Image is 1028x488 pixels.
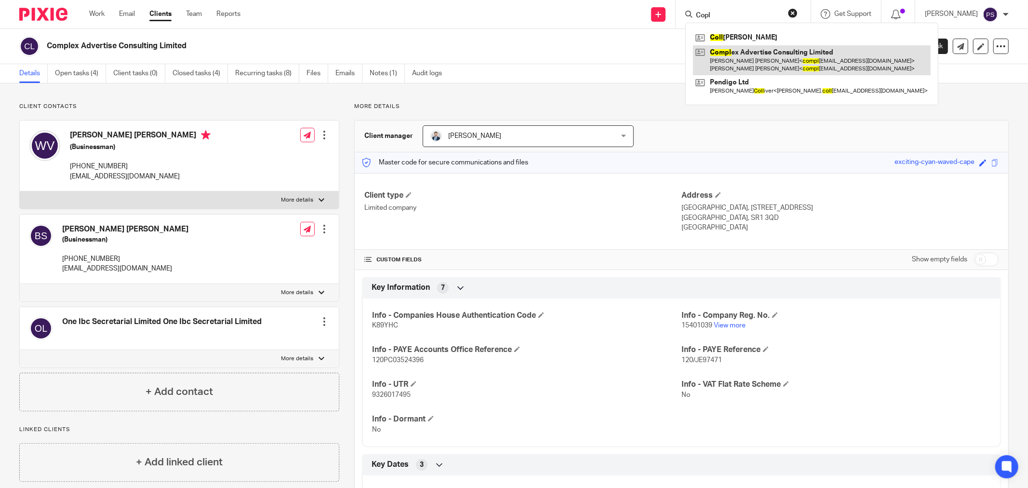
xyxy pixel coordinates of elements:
p: [PHONE_NUMBER] [62,254,188,264]
span: No [372,426,381,433]
h4: Info - Companies House Authentication Code [372,311,681,321]
img: LinkedIn%20Profile.jpeg [430,130,442,142]
a: Team [186,9,202,19]
span: 7 [441,283,445,293]
h4: One Ibc Secretarial Limited One Ibc Secretarial Limited [62,317,262,327]
input: Search [695,12,782,20]
p: More details [354,103,1009,110]
span: 15401039 [681,322,712,329]
h5: (Businessman) [62,235,188,244]
p: More details [281,196,314,204]
span: 9326017495 [372,392,411,398]
span: Get Support [834,11,871,17]
span: [PERSON_NAME] [448,133,501,139]
span: No [681,392,690,398]
h4: + Add contact [146,384,213,399]
p: [PERSON_NAME] [925,9,978,19]
h4: Client type [364,190,681,201]
p: [EMAIL_ADDRESS][DOMAIN_NAME] [62,264,188,273]
img: svg%3E [983,7,998,22]
a: Audit logs [412,64,449,83]
a: View more [714,322,746,329]
span: 120/JE97471 [681,357,722,364]
h4: Info - PAYE Reference [681,345,991,355]
h4: + Add linked client [136,455,223,470]
h4: CUSTOM FIELDS [364,256,681,264]
p: [EMAIL_ADDRESS][DOMAIN_NAME] [70,172,211,181]
img: svg%3E [19,36,40,56]
img: svg%3E [29,130,60,161]
span: Key Dates [372,460,409,470]
p: Master code for secure communications and files [362,158,528,167]
h4: Info - Company Reg. No. [681,311,991,321]
h4: [PERSON_NAME] [PERSON_NAME] [70,130,211,142]
h4: [PERSON_NAME] [PERSON_NAME] [62,224,188,234]
a: Emails [335,64,362,83]
i: Primary [201,130,211,140]
p: Client contacts [19,103,339,110]
img: svg%3E [29,224,53,247]
a: Recurring tasks (8) [235,64,299,83]
a: Clients [149,9,172,19]
div: exciting-cyan-waved-cape [894,157,975,168]
a: Email [119,9,135,19]
h2: Complex Advertise Consulting Limited [47,41,711,51]
p: [GEOGRAPHIC_DATA], [STREET_ADDRESS] [681,203,999,213]
a: Notes (1) [370,64,405,83]
h4: Info - Dormant [372,414,681,424]
h4: Info - UTR [372,380,681,390]
span: Key Information [372,283,430,293]
h4: Info - PAYE Accounts Office Reference [372,345,681,355]
span: 3 [420,460,424,470]
h4: Info - VAT Flat Rate Scheme [681,380,991,390]
img: Pixie [19,8,67,21]
p: [GEOGRAPHIC_DATA], SR1 3QD [681,213,999,223]
a: Open tasks (4) [55,64,106,83]
button: Clear [788,8,798,18]
p: More details [281,289,314,297]
p: Limited company [364,203,681,213]
p: [GEOGRAPHIC_DATA] [681,223,999,232]
a: Client tasks (0) [113,64,165,83]
h3: Client manager [364,131,413,141]
a: Details [19,64,48,83]
p: [PHONE_NUMBER] [70,162,211,171]
img: svg%3E [29,317,53,340]
a: Work [89,9,105,19]
a: Files [307,64,328,83]
a: Reports [216,9,240,19]
h5: (Businessman) [70,142,211,152]
h4: Address [681,190,999,201]
label: Show empty fields [912,255,967,264]
p: Linked clients [19,426,339,434]
a: Closed tasks (4) [173,64,228,83]
p: More details [281,355,314,363]
span: K89YHC [372,322,398,329]
span: 120PC03524396 [372,357,424,364]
